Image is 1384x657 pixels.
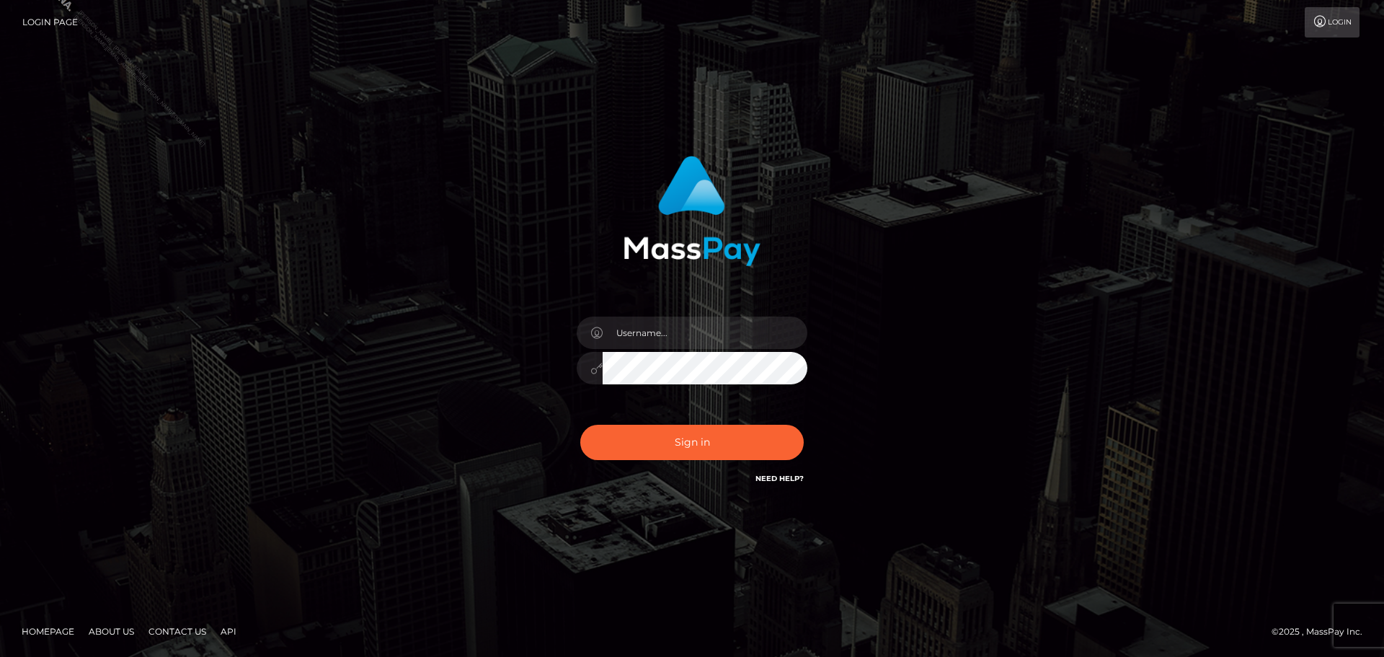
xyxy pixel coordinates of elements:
[603,317,807,349] input: Username...
[83,620,140,643] a: About Us
[22,7,78,38] a: Login Page
[755,474,804,483] a: Need Help?
[1305,7,1359,38] a: Login
[580,425,804,460] button: Sign in
[1272,624,1373,640] div: © 2025 , MassPay Inc.
[624,156,760,266] img: MassPay Login
[143,620,212,643] a: Contact Us
[16,620,80,643] a: Homepage
[215,620,242,643] a: API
